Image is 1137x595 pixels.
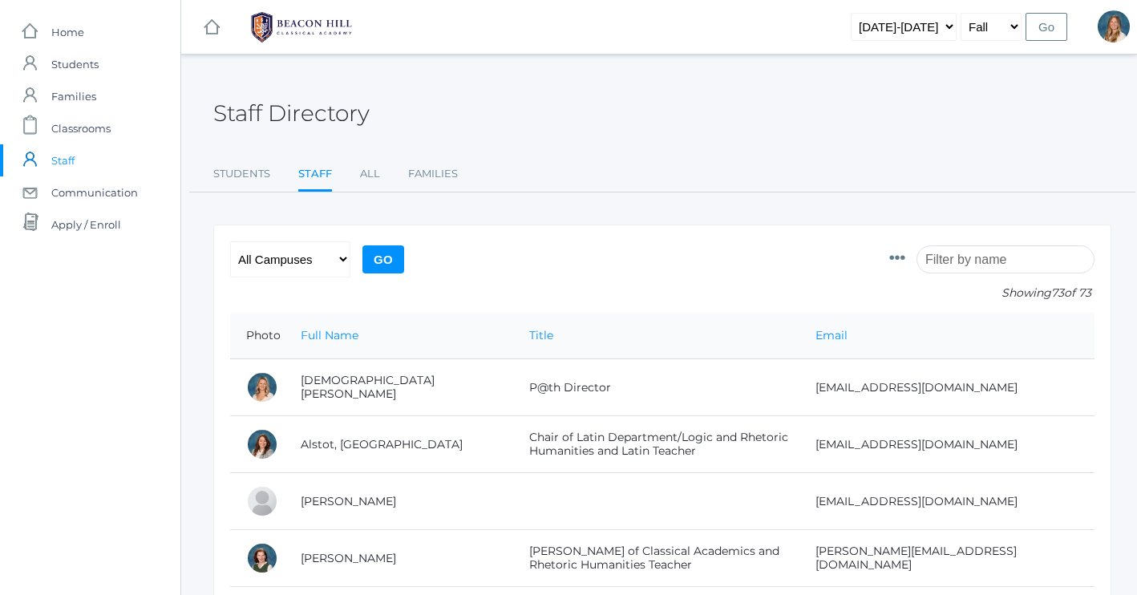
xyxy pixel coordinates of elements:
span: Home [51,16,84,48]
a: Email [815,328,848,342]
td: [EMAIL_ADDRESS][DOMAIN_NAME] [799,359,1095,416]
a: Students [213,158,270,190]
span: 73 [1051,285,1064,300]
div: Aubree Morrell [1098,10,1130,42]
span: Students [51,48,99,80]
td: [PERSON_NAME] [285,530,513,587]
td: [PERSON_NAME] of Classical Academics and Rhetoric Humanities Teacher [513,530,799,587]
td: Alstot, [GEOGRAPHIC_DATA] [285,416,513,473]
a: Staff [298,158,332,192]
td: [EMAIL_ADDRESS][DOMAIN_NAME] [799,473,1095,530]
span: Apply / Enroll [51,208,121,241]
div: Jordan Alstot [246,428,278,460]
td: [EMAIL_ADDRESS][DOMAIN_NAME] [799,416,1095,473]
h2: Staff Directory [213,101,370,126]
input: Filter by name [916,245,1095,273]
a: Title [529,328,553,342]
div: Heather Albanese [246,371,278,403]
a: Full Name [301,328,358,342]
div: Sarah Armstrong [246,485,278,517]
p: Showing of 73 [889,285,1095,302]
input: Go [362,245,404,273]
span: Communication [51,176,138,208]
input: Go [1026,13,1067,41]
td: [DEMOGRAPHIC_DATA][PERSON_NAME] [285,359,513,416]
img: BHCALogos-05-308ed15e86a5a0abce9b8dd61676a3503ac9727e845dece92d48e8588c001991.png [241,7,362,47]
span: Staff [51,144,75,176]
th: Photo [230,313,285,359]
span: Classrooms [51,112,111,144]
td: P@th Director [513,359,799,416]
a: Families [408,158,458,190]
td: [PERSON_NAME] [285,473,513,530]
div: Maureen Baldwin [246,542,278,574]
td: [PERSON_NAME][EMAIL_ADDRESS][DOMAIN_NAME] [799,530,1095,587]
span: Families [51,80,96,112]
a: All [360,158,380,190]
td: Chair of Latin Department/Logic and Rhetoric Humanities and Latin Teacher [513,416,799,473]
